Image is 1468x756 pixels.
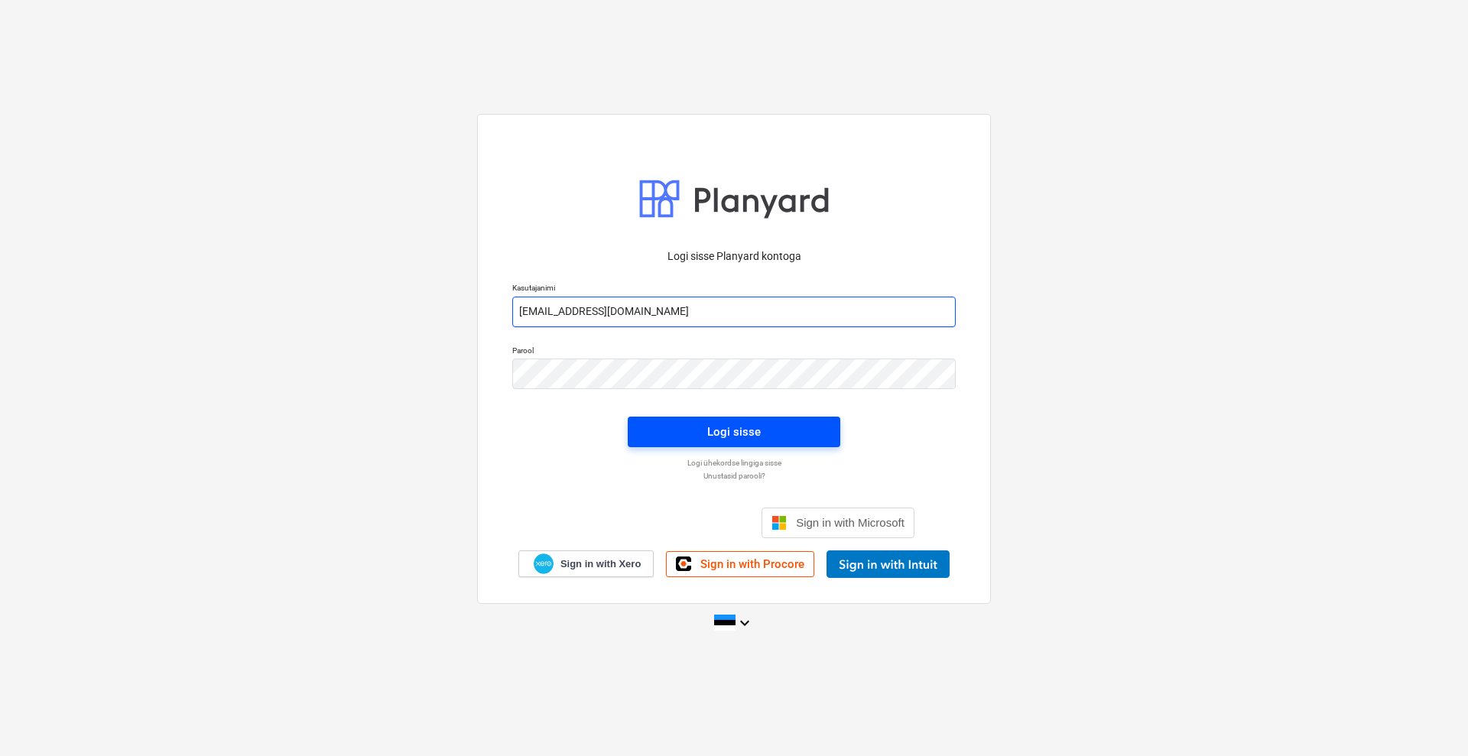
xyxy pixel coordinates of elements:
a: Sign in with Procore [666,551,814,577]
img: Xero logo [534,553,554,574]
input: Kasutajanimi [512,297,956,327]
i: keyboard_arrow_down [736,614,754,632]
img: Microsoft logo [771,515,787,530]
p: Parool [512,346,956,359]
a: Logi ühekordse lingiga sisse [505,458,963,468]
span: Sign in with Xero [560,557,641,571]
button: Logi sisse [628,417,840,447]
a: Sign in with Xero [518,550,654,577]
p: Logi sisse Planyard kontoga [512,248,956,264]
span: Sign in with Microsoft [796,516,905,529]
div: Logi sisse [707,422,761,442]
iframe: Sisselogimine Google'i nupu abil [546,506,757,540]
a: Unustasid parooli? [505,471,963,481]
span: Sign in with Procore [700,557,804,571]
p: Kasutajanimi [512,283,956,296]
